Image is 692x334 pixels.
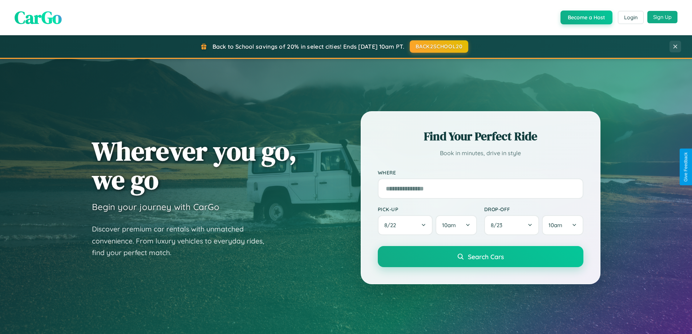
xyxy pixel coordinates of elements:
button: Sign Up [647,11,677,23]
span: 10am [549,222,562,229]
button: 8/22 [378,215,433,235]
button: 10am [542,215,583,235]
button: Become a Host [561,11,612,24]
button: Login [618,11,644,24]
p: Discover premium car rentals with unmatched convenience. From luxury vehicles to everyday rides, ... [92,223,274,259]
label: Drop-off [484,206,583,212]
label: Where [378,169,583,176]
div: Give Feedback [683,152,688,182]
button: 10am [436,215,477,235]
h1: Wherever you go, we go [92,137,297,194]
h3: Begin your journey with CarGo [92,201,219,212]
button: BACK2SCHOOL20 [410,40,468,53]
span: 10am [442,222,456,229]
span: 8 / 22 [384,222,400,229]
h2: Find Your Perfect Ride [378,128,583,144]
span: CarGo [15,5,62,29]
label: Pick-up [378,206,477,212]
p: Book in minutes, drive in style [378,148,583,158]
span: Search Cars [468,253,504,261]
span: 8 / 23 [491,222,506,229]
span: Back to School savings of 20% in select cities! Ends [DATE] 10am PT. [213,43,404,50]
button: 8/23 [484,215,539,235]
button: Search Cars [378,246,583,267]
